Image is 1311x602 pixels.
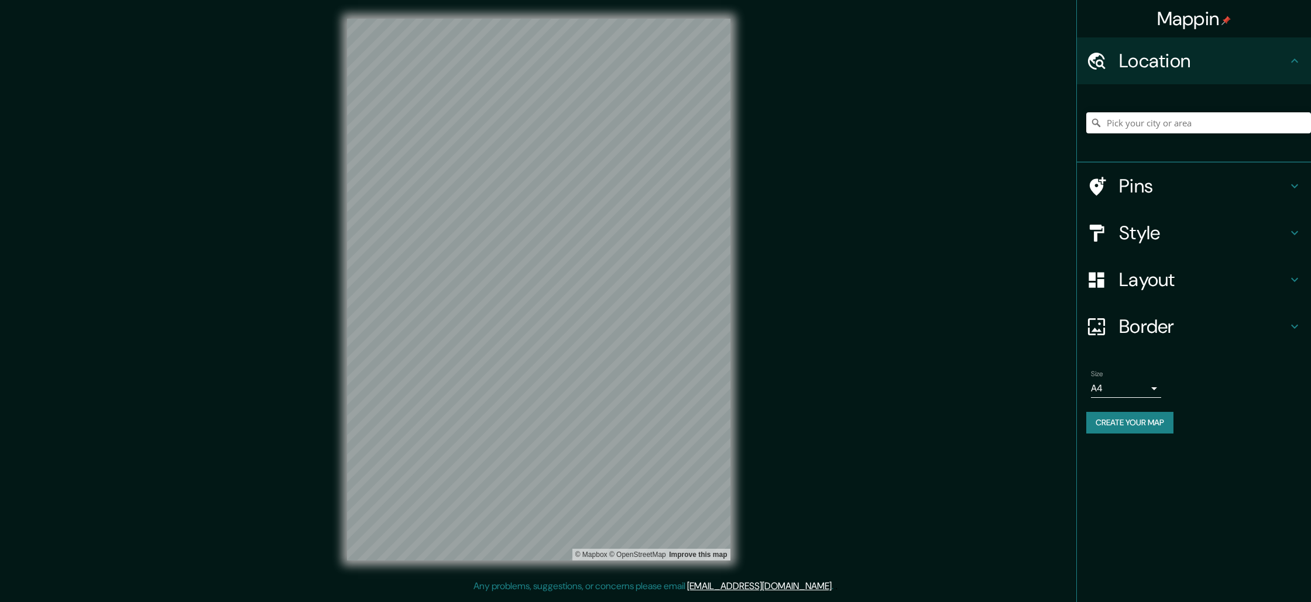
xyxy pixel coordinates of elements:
[473,579,833,593] p: Any problems, suggestions, or concerns please email .
[1157,7,1231,30] h4: Mappin
[347,19,730,560] canvas: Map
[1221,16,1231,25] img: pin-icon.png
[687,580,832,592] a: [EMAIL_ADDRESS][DOMAIN_NAME]
[1077,209,1311,256] div: Style
[1119,221,1288,245] h4: Style
[1119,49,1288,73] h4: Location
[835,579,838,593] div: .
[1119,268,1288,291] h4: Layout
[1119,174,1288,198] h4: Pins
[1086,112,1311,133] input: Pick your city or area
[1086,412,1173,434] button: Create your map
[1077,303,1311,350] div: Border
[1119,315,1288,338] h4: Border
[575,551,608,559] a: Mapbox
[669,551,727,559] a: Map feedback
[833,579,835,593] div: .
[1077,256,1311,303] div: Layout
[1077,37,1311,84] div: Location
[1077,163,1311,209] div: Pins
[1091,369,1103,379] label: Size
[1091,379,1161,398] div: A4
[609,551,666,559] a: OpenStreetMap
